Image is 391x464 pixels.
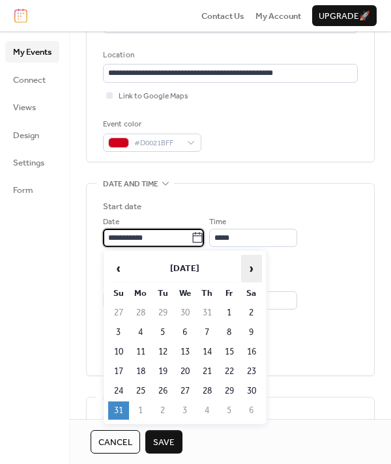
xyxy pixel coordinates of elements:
[13,129,39,142] span: Design
[145,430,182,454] button: Save
[108,401,129,420] td: 31
[219,401,240,420] td: 5
[175,343,195,361] td: 13
[130,382,151,400] td: 25
[5,96,59,117] a: Views
[134,137,181,150] span: #D0021BFF
[241,382,262,400] td: 30
[152,343,173,361] td: 12
[13,74,46,87] span: Connect
[241,323,262,341] td: 9
[108,323,129,341] td: 3
[219,323,240,341] td: 8
[108,362,129,381] td: 17
[201,9,244,22] a: Contact Us
[255,10,301,23] span: My Account
[13,101,36,114] span: Views
[13,184,33,197] span: Form
[197,304,218,322] td: 31
[119,90,188,103] span: Link to Google Maps
[241,401,262,420] td: 6
[103,49,355,62] div: Location
[201,10,244,23] span: Contact Us
[209,216,226,229] span: Time
[152,304,173,322] td: 29
[103,216,119,229] span: Date
[5,69,59,90] a: Connect
[130,284,151,302] th: Mo
[241,362,262,381] td: 23
[103,178,158,191] span: Date and time
[241,304,262,322] td: 2
[5,41,59,62] a: My Events
[130,304,151,322] td: 28
[312,5,377,26] button: Upgrade🚀
[152,401,173,420] td: 2
[152,382,173,400] td: 26
[13,46,51,59] span: My Events
[103,200,141,213] div: Start date
[241,343,262,361] td: 16
[197,284,218,302] th: Th
[255,9,301,22] a: My Account
[175,382,195,400] td: 27
[130,343,151,361] td: 11
[197,401,218,420] td: 4
[130,255,240,283] th: [DATE]
[319,10,370,23] span: Upgrade 🚀
[219,284,240,302] th: Fr
[197,382,218,400] td: 28
[5,152,59,173] a: Settings
[153,436,175,449] span: Save
[108,382,129,400] td: 24
[219,304,240,322] td: 1
[108,304,129,322] td: 27
[175,304,195,322] td: 30
[130,323,151,341] td: 4
[219,382,240,400] td: 29
[197,362,218,381] td: 21
[152,284,173,302] th: Tu
[175,401,195,420] td: 3
[152,323,173,341] td: 5
[197,323,218,341] td: 7
[91,430,140,454] button: Cancel
[5,179,59,200] a: Form
[152,362,173,381] td: 19
[103,118,199,131] div: Event color
[14,8,27,23] img: logo
[241,284,262,302] th: Sa
[98,436,132,449] span: Cancel
[130,401,151,420] td: 1
[108,343,129,361] td: 10
[175,323,195,341] td: 6
[219,362,240,381] td: 22
[197,343,218,361] td: 14
[5,124,59,145] a: Design
[175,362,195,381] td: 20
[175,284,195,302] th: We
[219,343,240,361] td: 15
[109,255,128,282] span: ‹
[130,362,151,381] td: 18
[108,284,129,302] th: Su
[242,255,261,282] span: ›
[13,156,44,169] span: Settings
